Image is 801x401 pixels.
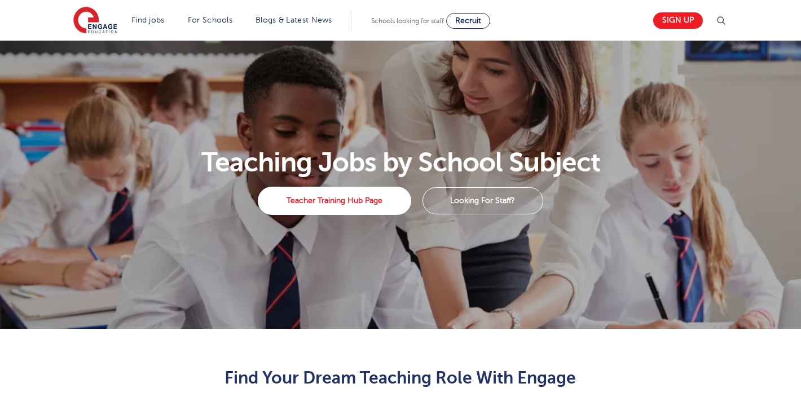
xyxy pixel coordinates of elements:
[258,187,411,215] a: Teacher Training Hub Page
[188,16,232,24] a: For Schools
[256,16,332,24] a: Blogs & Latest News
[422,187,543,214] a: Looking For Staff?
[653,12,703,29] a: Sign up
[73,7,117,35] img: Engage Education
[67,149,734,176] h1: Teaching Jobs by School Subject
[455,16,481,25] span: Recruit
[446,13,490,29] a: Recruit
[124,368,677,387] h2: Find Your Dream Teaching Role With Engage
[371,17,444,25] span: Schools looking for staff
[131,16,165,24] a: Find jobs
